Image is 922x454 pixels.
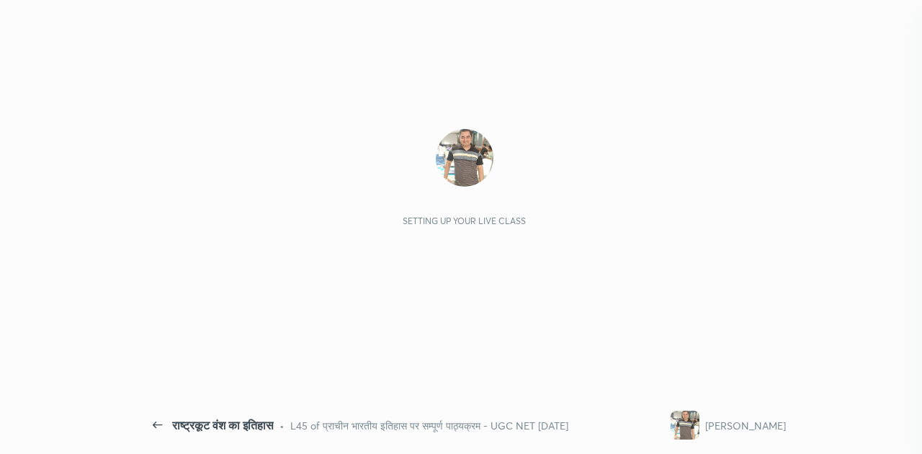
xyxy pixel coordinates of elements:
[290,418,568,433] div: L45 of प्राचीन भारतीय इतिहास पर सम्पूर्ण पाठ्यक्रम - UGC NET [DATE]
[279,418,285,433] div: •
[436,129,493,187] img: 9cd1eca5dd504a079fc002e1a6cbad3b.None
[172,417,274,434] div: राष्ट्रकूट वंश का इतिहास
[671,411,699,440] img: 9cd1eca5dd504a079fc002e1a6cbad3b.None
[403,215,526,226] div: Setting up your live class
[705,418,786,433] div: [PERSON_NAME]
